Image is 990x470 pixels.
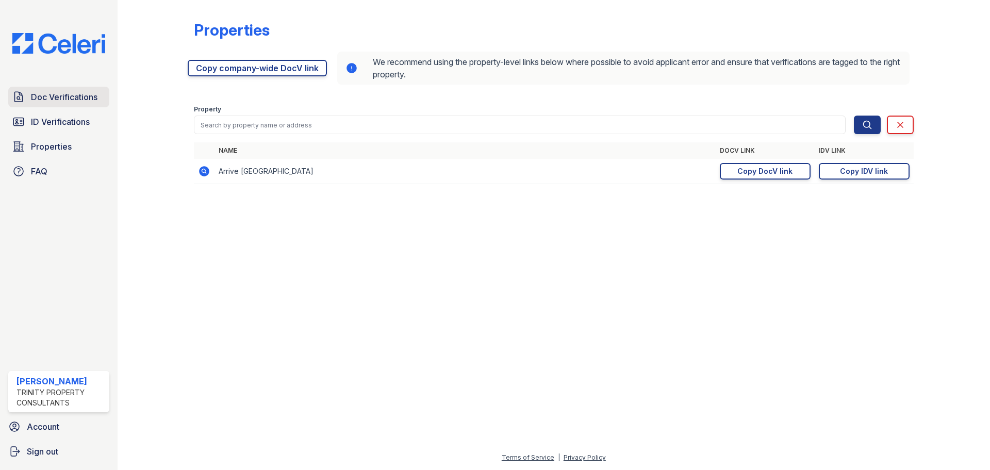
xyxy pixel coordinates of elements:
a: Copy DocV link [720,163,811,180]
label: Property [194,105,221,114]
span: Doc Verifications [31,91,97,103]
a: ID Verifications [8,111,109,132]
a: Doc Verifications [8,87,109,107]
th: DocV Link [716,142,815,159]
span: Properties [31,140,72,153]
span: Account [27,420,59,433]
span: FAQ [31,165,47,177]
a: Privacy Policy [564,453,606,461]
div: Copy IDV link [840,166,888,176]
th: IDV Link [815,142,914,159]
a: Copy IDV link [819,163,910,180]
th: Name [214,142,716,159]
div: Properties [194,21,270,39]
div: Trinity Property Consultants [16,387,105,408]
a: Account [4,416,113,437]
img: CE_Logo_Blue-a8612792a0a2168367f1c8372b55b34899dd931a85d93a1a3d3e32e68fde9ad4.png [4,33,113,54]
span: ID Verifications [31,116,90,128]
a: FAQ [8,161,109,182]
a: Sign out [4,441,113,462]
a: Properties [8,136,109,157]
input: Search by property name or address [194,116,846,134]
a: Copy company-wide DocV link [188,60,327,76]
div: Copy DocV link [737,166,793,176]
span: Sign out [27,445,58,458]
div: [PERSON_NAME] [16,375,105,387]
td: Arrive [GEOGRAPHIC_DATA] [214,159,716,184]
div: | [558,453,560,461]
a: Terms of Service [502,453,554,461]
div: We recommend using the property-level links below where possible to avoid applicant error and ens... [337,52,910,85]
